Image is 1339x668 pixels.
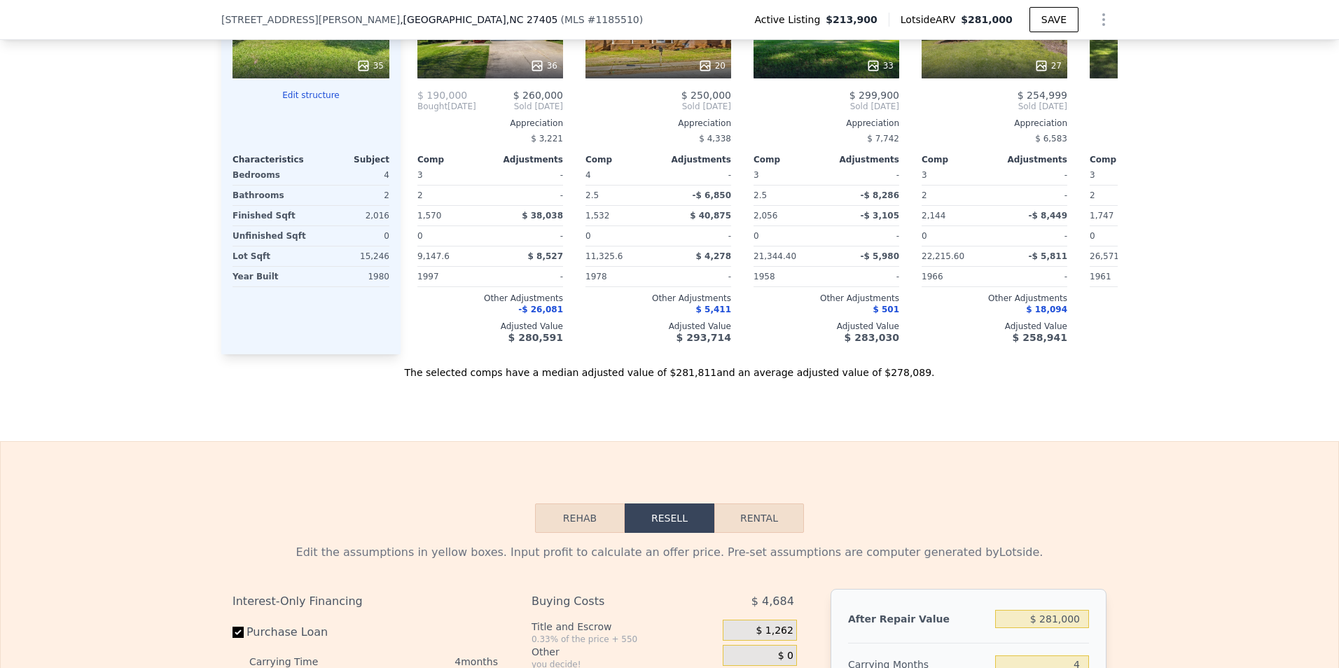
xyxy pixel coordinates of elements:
[922,321,1067,332] div: Adjusted Value
[754,321,899,332] div: Adjusted Value
[754,101,899,112] span: Sold [DATE]
[535,503,625,533] button: Rehab
[585,211,609,221] span: 1,532
[848,606,990,632] div: After Repair Value
[756,625,793,637] span: $ 1,262
[997,165,1067,185] div: -
[585,101,731,112] span: Sold [DATE]
[1018,90,1067,101] span: $ 254,999
[588,14,639,25] span: # 1185510
[661,165,731,185] div: -
[829,165,899,185] div: -
[751,589,794,614] span: $ 4,684
[1090,321,1235,332] div: Adjusted Value
[560,13,643,27] div: ( )
[314,186,389,205] div: 2
[233,206,308,225] div: Finished Sqft
[417,211,441,221] span: 1,570
[658,154,731,165] div: Adjustments
[696,305,731,314] span: $ 5,411
[1035,134,1067,144] span: $ 6,583
[585,321,731,332] div: Adjusted Value
[1029,7,1078,32] button: SAVE
[585,170,591,180] span: 4
[997,226,1067,246] div: -
[233,154,311,165] div: Characteristics
[1090,6,1118,34] button: Show Options
[490,154,563,165] div: Adjustments
[417,170,423,180] span: 3
[754,186,824,205] div: 2.5
[528,251,563,261] span: $ 8,527
[233,246,308,266] div: Lot Sqft
[221,354,1118,380] div: The selected comps have a median adjusted value of $281,811 and an average adjusted value of $278...
[518,305,563,314] span: -$ 26,081
[532,634,717,645] div: 0.33% of the price + 550
[693,190,731,200] span: -$ 6,850
[564,14,585,25] span: MLS
[922,101,1067,112] span: Sold [DATE]
[417,154,490,165] div: Comp
[513,90,563,101] span: $ 260,000
[997,267,1067,286] div: -
[233,544,1106,561] div: Edit the assumptions in yellow boxes. Input profit to calculate an offer price. Pre-set assumptio...
[1013,332,1067,343] span: $ 258,941
[417,231,423,241] span: 0
[714,503,804,533] button: Rental
[861,190,899,200] span: -$ 8,286
[849,90,899,101] span: $ 299,900
[690,211,731,221] span: $ 40,875
[417,101,448,112] span: Bought
[866,59,894,73] div: 33
[506,14,558,25] span: , NC 27405
[994,154,1067,165] div: Adjustments
[356,59,384,73] div: 35
[754,211,777,221] span: 2,056
[532,589,688,614] div: Buying Costs
[585,251,623,261] span: 11,325.6
[585,154,658,165] div: Comp
[233,627,244,638] input: Purchase Loan
[233,90,389,101] button: Edit structure
[754,154,826,165] div: Comp
[531,134,563,144] span: $ 3,221
[233,589,498,614] div: Interest-Only Financing
[754,293,899,304] div: Other Adjustments
[1090,118,1235,129] div: Appreciation
[221,13,400,27] span: [STREET_ADDRESS][PERSON_NAME]
[845,332,899,343] span: $ 283,030
[867,134,899,144] span: $ 7,742
[677,332,731,343] span: $ 293,714
[829,267,899,286] div: -
[314,206,389,225] div: 2,016
[417,251,450,261] span: 9,147.6
[400,13,557,27] span: , [GEOGRAPHIC_DATA]
[661,226,731,246] div: -
[1090,251,1127,261] span: 26,571.6
[493,165,563,185] div: -
[778,650,793,662] span: $ 0
[522,211,563,221] span: $ 38,038
[754,170,759,180] span: 3
[754,118,899,129] div: Appreciation
[314,267,389,286] div: 1980
[661,267,731,286] div: -
[681,90,731,101] span: $ 250,000
[233,620,389,645] label: Purchase Loan
[699,134,731,144] span: $ 4,338
[625,503,714,533] button: Resell
[417,90,467,101] span: $ 190,000
[1090,186,1160,205] div: 2
[314,246,389,266] div: 15,246
[311,154,389,165] div: Subject
[314,165,389,185] div: 4
[508,332,563,343] span: $ 280,591
[754,251,796,261] span: 21,344.40
[1090,170,1095,180] span: 3
[961,14,1013,25] span: $281,000
[901,13,961,27] span: Lotside ARV
[585,231,591,241] span: 0
[861,251,899,261] span: -$ 5,980
[754,13,826,27] span: Active Listing
[493,186,563,205] div: -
